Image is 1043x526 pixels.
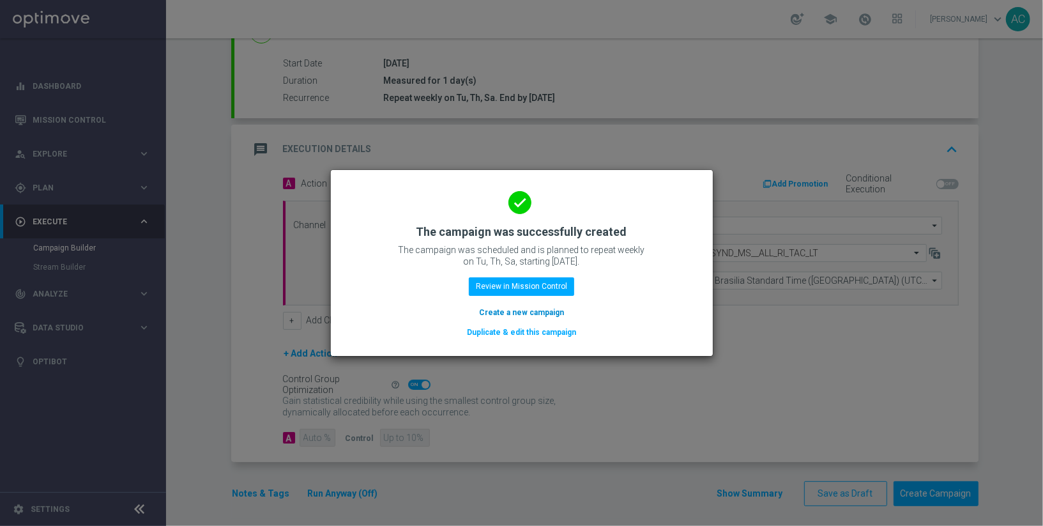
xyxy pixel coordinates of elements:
[416,224,627,240] h2: The campaign was successfully created
[469,277,574,295] button: Review in Mission Control
[466,325,577,339] button: Duplicate & edit this campaign
[394,244,650,267] p: The campaign was scheduled and is planned to repeat weekly on Tu, Th, Sa, starting [DATE].
[508,191,531,214] i: done
[478,306,565,320] button: Create a new campaign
